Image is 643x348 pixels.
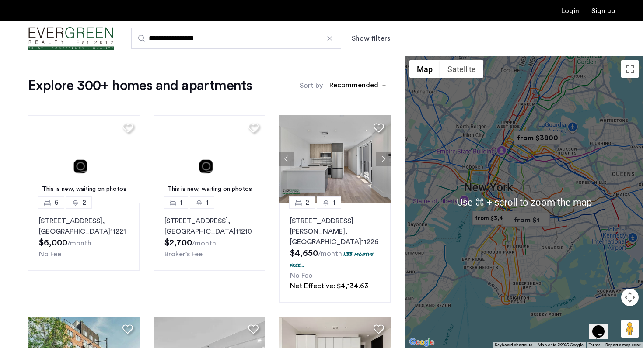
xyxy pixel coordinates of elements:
span: $6,000 [39,238,67,247]
a: 62[STREET_ADDRESS], [GEOGRAPHIC_DATA]11221No Fee [28,203,140,271]
a: Cazamio Logo [28,22,114,55]
ng-select: sort-apartment [325,78,391,93]
a: Login [561,7,579,14]
a: This is new, waiting on photos [154,115,266,203]
a: Open this area in Google Maps (opens a new window) [407,337,436,348]
button: Previous apartment [279,152,294,166]
sub: /month [67,240,91,247]
span: $4,650 [290,249,318,258]
button: Map camera controls [621,289,639,306]
a: 21[STREET_ADDRESS][PERSON_NAME], [GEOGRAPHIC_DATA]112261.33 months free...No FeeNet Effective: $4... [279,203,391,303]
a: Registration [591,7,615,14]
img: 3.gif [28,115,140,203]
a: Report a map error [605,342,640,348]
label: Sort by [300,80,323,91]
span: Net Effective: $4,134.63 [290,283,368,289]
p: [STREET_ADDRESS] 11210 [164,216,254,237]
img: logo [28,22,114,55]
div: This is new, waiting on photos [158,185,261,194]
div: from $1 [500,210,553,230]
span: 2 [305,197,309,208]
span: 1 [333,197,335,208]
input: Apartment Search [131,28,341,49]
button: Show street map [409,60,440,78]
a: This is new, waiting on photos [28,115,140,203]
a: Terms (opens in new tab) [589,342,600,348]
span: 2 [82,197,86,208]
button: Drag Pegman onto the map to open Street View [621,320,639,338]
button: Show or hide filters [352,33,390,44]
span: No Fee [39,251,61,258]
p: [STREET_ADDRESS][PERSON_NAME] 11226 [290,216,380,247]
button: Keyboard shortcuts [495,342,532,348]
span: $2,700 [164,238,192,247]
img: 66a1adb6-6608-43dd-a245-dc7333f8b390_638824126198252652.jpeg [279,115,391,203]
span: No Fee [290,272,312,279]
button: Next apartment [376,152,391,166]
span: 1 [180,197,182,208]
div: Recommended [328,80,378,93]
img: Google [407,337,436,348]
div: from $3800 [510,128,564,148]
a: 11[STREET_ADDRESS], [GEOGRAPHIC_DATA]11210Broker's Fee [154,203,265,271]
button: Toggle fullscreen view [621,60,639,78]
button: Show satellite imagery [440,60,483,78]
span: Map data ©2025 Google [538,343,584,347]
sub: /month [318,250,342,257]
div: This is new, waiting on photos [32,185,136,194]
span: Broker's Fee [164,251,203,258]
sub: /month [192,240,216,247]
span: 6 [54,197,59,208]
p: [STREET_ADDRESS] 11221 [39,216,129,237]
img: 3.gif [154,115,266,203]
h1: Explore 300+ homes and apartments [28,77,252,94]
div: from $3,418.25 [469,208,523,228]
iframe: chat widget [589,313,617,339]
span: 1 [206,197,209,208]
